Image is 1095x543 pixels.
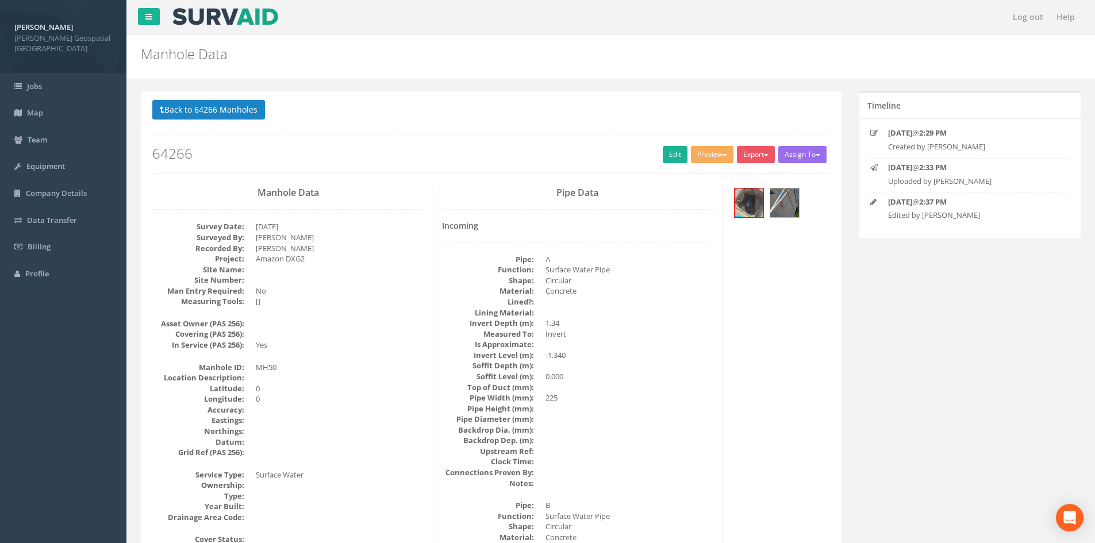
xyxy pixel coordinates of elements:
[152,415,244,426] dt: Eastings:
[152,437,244,448] dt: Datum:
[442,478,534,489] dt: Notes:
[442,532,534,543] dt: Material:
[778,146,827,163] button: Assign To
[770,188,799,217] img: 68a72e40fcf85a00156b589a_cb9053a2-ba43-48c0-9f5a-a557f5356e21_thumb.jpg
[442,371,534,382] dt: Soffit Level (m):
[256,221,424,232] dd: [DATE]
[545,318,714,329] dd: 1.34
[442,467,534,478] dt: Connections Proven By:
[152,221,244,232] dt: Survey Date:
[442,329,534,340] dt: Measured To:
[442,511,534,522] dt: Function:
[545,532,714,543] dd: Concrete
[152,480,244,491] dt: Ownership:
[256,253,424,264] dd: Amazon DXG2
[888,176,1051,187] p: Uploaded by [PERSON_NAME]
[663,146,687,163] a: Edit
[735,188,763,217] img: 68a72e40fcf85a00156b589a_e5c95584-42fa-46f7-b38b-3e97f2d6e2a1_thumb.jpg
[442,403,534,414] dt: Pipe Height (mm):
[152,100,265,120] button: Back to 64266 Manholes
[26,161,65,171] span: Equipment
[545,275,714,286] dd: Circular
[152,232,244,243] dt: Surveyed By:
[545,511,714,522] dd: Surface Water Pipe
[152,329,244,340] dt: Covering (PAS 256):
[152,447,244,458] dt: Grid Ref (PAS 256):
[888,162,912,172] strong: [DATE]
[888,162,1051,173] p: @
[152,243,244,254] dt: Recorded By:
[888,197,912,207] strong: [DATE]
[442,425,534,436] dt: Backdrop Dia. (mm):
[152,318,244,329] dt: Asset Owner (PAS 256):
[888,197,1051,207] p: @
[1056,504,1084,532] div: Open Intercom Messenger
[152,383,244,394] dt: Latitude:
[256,362,424,373] dd: MH50
[152,394,244,405] dt: Longitude:
[737,146,775,163] button: Export
[545,329,714,340] dd: Invert
[152,275,244,286] dt: Site Number:
[25,268,49,279] span: Profile
[442,264,534,275] dt: Function:
[152,372,244,383] dt: Location Description:
[26,188,87,198] span: Company Details
[442,500,534,511] dt: Pipe:
[545,264,714,275] dd: Surface Water Pipe
[888,141,1051,152] p: Created by [PERSON_NAME]
[152,512,244,523] dt: Drainage Area Code:
[14,22,73,32] strong: [PERSON_NAME]
[152,188,424,198] h3: Manhole Data
[152,491,244,502] dt: Type:
[442,296,534,307] dt: Lined?:
[28,241,51,252] span: Billing
[545,500,714,511] dd: B
[152,296,244,307] dt: Measuring Tools:
[442,414,534,425] dt: Pipe Diameter (mm):
[152,286,244,296] dt: Man Entry Required:
[27,215,77,225] span: Data Transfer
[442,435,534,446] dt: Backdrop Dep. (m):
[888,128,912,138] strong: [DATE]
[442,318,534,329] dt: Invert Depth (m):
[867,101,901,110] h5: Timeline
[256,383,424,394] dd: 0
[14,33,112,54] span: [PERSON_NAME] Geospatial [GEOGRAPHIC_DATA]
[442,188,714,198] h3: Pipe Data
[152,340,244,351] dt: In Service (PAS 256):
[27,107,43,118] span: Map
[152,146,830,161] h2: 64266
[919,162,947,172] strong: 2:33 PM
[256,340,424,351] dd: Yes
[256,296,424,307] dd: []
[545,371,714,382] dd: 0.000
[545,392,714,403] dd: 225
[152,469,244,480] dt: Service Type:
[442,275,534,286] dt: Shape:
[888,210,1051,221] p: Edited by [PERSON_NAME]
[152,362,244,373] dt: Manhole ID:
[152,426,244,437] dt: Northings:
[256,243,424,254] dd: [PERSON_NAME]
[442,254,534,265] dt: Pipe:
[442,382,534,393] dt: Top of Duct (mm):
[442,392,534,403] dt: Pipe Width (mm):
[442,307,534,318] dt: Lining Material:
[256,232,424,243] dd: [PERSON_NAME]
[152,405,244,415] dt: Accuracy:
[442,350,534,361] dt: Invert Level (m):
[256,286,424,296] dd: No
[442,360,534,371] dt: Soffit Depth (m):
[442,446,534,457] dt: Upstream Ref:
[256,394,424,405] dd: 0
[152,501,244,512] dt: Year Built:
[545,521,714,532] dd: Circular
[256,469,424,480] dd: Surface Water
[442,286,534,296] dt: Material:
[442,456,534,467] dt: Clock Time:
[545,350,714,361] dd: -1.340
[28,134,47,145] span: Team
[152,253,244,264] dt: Project:
[919,197,947,207] strong: 2:37 PM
